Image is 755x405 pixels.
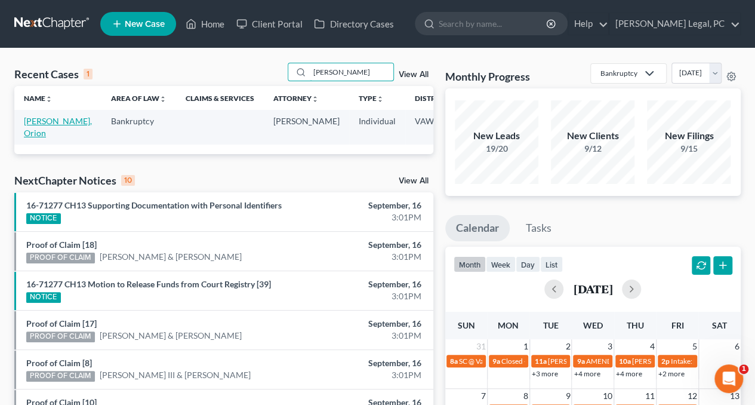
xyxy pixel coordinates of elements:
[627,320,644,330] span: Thu
[532,369,558,378] a: +3 more
[14,67,93,81] div: Recent Cases
[583,320,603,330] span: Wed
[310,63,393,81] input: Search by name...
[734,339,741,354] span: 6
[475,339,487,354] span: 31
[297,330,421,342] div: 3:01PM
[457,320,474,330] span: Sun
[100,369,251,381] a: [PERSON_NAME] III & [PERSON_NAME]
[415,94,454,103] a: Districtunfold_more
[297,251,421,263] div: 3:01PM
[616,369,642,378] a: +4 more
[297,357,421,369] div: September, 16
[100,251,242,263] a: [PERSON_NAME] & [PERSON_NAME]
[450,357,458,366] span: 8a
[516,256,540,272] button: day
[714,364,743,393] iframe: Intercom live chat
[609,13,740,35] a: [PERSON_NAME] Legal, PC
[600,68,637,78] div: Bankruptcy
[712,320,727,330] span: Sat
[297,290,421,302] div: 3:01PM
[522,339,529,354] span: 1
[454,256,486,272] button: month
[101,110,176,144] td: Bankruptcy
[577,357,584,366] span: 9a
[492,357,500,366] span: 9a
[159,96,167,103] i: unfold_more
[585,357,729,366] span: AMENDED PLAN DUE FOR [PERSON_NAME]
[515,215,562,241] a: Tasks
[26,318,97,329] a: Proof of Claim [17]
[498,320,519,330] span: Mon
[486,256,516,272] button: week
[548,357,625,366] span: [PERSON_NAME] to sign
[602,389,614,403] span: 10
[647,143,731,155] div: 9/15
[691,339,698,354] span: 5
[574,369,600,378] a: +4 more
[739,364,748,374] span: 1
[573,283,612,295] h2: [DATE]
[480,389,487,403] span: 7
[606,339,614,354] span: 3
[540,256,563,272] button: list
[671,320,683,330] span: Fri
[26,200,282,210] a: 16-71277 CH13 Supporting Documentation with Personal Identifiers
[111,94,167,103] a: Area of Lawunfold_more
[405,110,464,144] td: VAWB
[121,175,135,186] div: 10
[349,110,405,144] td: Individual
[647,129,731,143] div: New Filings
[543,320,558,330] span: Tue
[551,129,634,143] div: New Clients
[445,215,510,241] a: Calendar
[399,70,429,79] a: View All
[297,211,421,223] div: 3:01PM
[297,318,421,330] div: September, 16
[26,371,95,382] div: PROOF OF CLAIM
[297,369,421,381] div: 3:01PM
[568,13,608,35] a: Help
[445,69,530,84] h3: Monthly Progress
[14,173,135,188] div: NextChapter Notices
[522,389,529,403] span: 8
[658,369,685,378] a: +2 more
[297,278,421,290] div: September, 16
[125,20,165,29] span: New Case
[619,357,631,366] span: 10a
[564,339,571,354] span: 2
[26,240,97,250] a: Proof of Claim [18]
[535,357,547,366] span: 11a
[180,13,230,35] a: Home
[26,279,271,289] a: 16-71277 CH13 Motion to Release Funds from Court Registry [39]
[359,94,384,103] a: Typeunfold_more
[729,389,741,403] span: 13
[312,96,319,103] i: unfold_more
[455,129,538,143] div: New Leads
[551,143,634,155] div: 9/12
[686,389,698,403] span: 12
[26,253,95,263] div: PROOF OF CLAIM
[377,96,384,103] i: unfold_more
[273,94,319,103] a: Attorneyunfold_more
[455,143,538,155] div: 19/20
[26,213,61,224] div: NOTICE
[501,357,577,366] span: Closed - [DATE] - Closed
[26,358,92,368] a: Proof of Claim [8]
[264,110,349,144] td: [PERSON_NAME]
[564,389,571,403] span: 9
[459,357,500,366] span: SC @ Va Tech
[230,13,308,35] a: Client Portal
[24,94,53,103] a: Nameunfold_more
[176,86,264,110] th: Claims & Services
[297,239,421,251] div: September, 16
[26,292,61,303] div: NOTICE
[439,13,548,35] input: Search by name...
[308,13,399,35] a: Directory Cases
[399,177,429,185] a: View All
[45,96,53,103] i: unfold_more
[100,330,242,342] a: [PERSON_NAME] & [PERSON_NAME]
[24,116,92,138] a: [PERSON_NAME], Orion
[297,200,421,211] div: September, 16
[661,357,670,366] span: 2p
